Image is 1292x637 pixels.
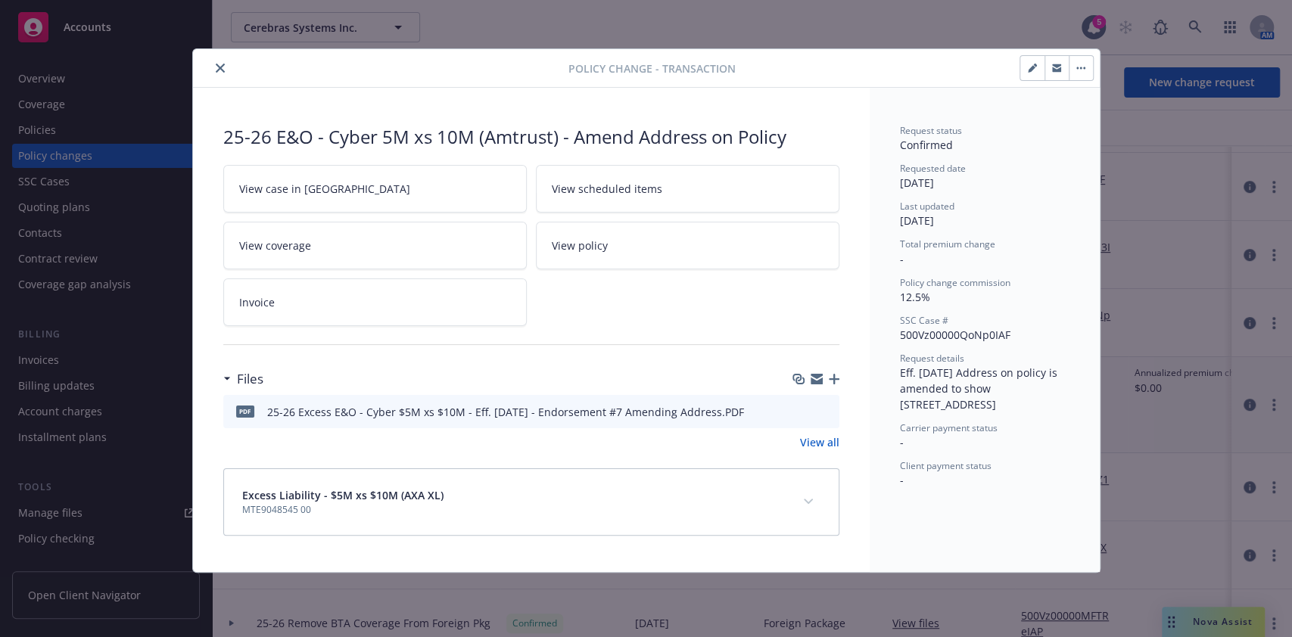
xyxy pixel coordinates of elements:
div: Excess Liability - $5M xs $10M (AXA XL)MTE9048545 00expand content [224,469,839,535]
button: expand content [796,489,820,514]
span: - [900,435,904,449]
span: PDF [236,406,254,417]
div: 25-26 Excess E&O - Cyber $5M xs $10M - Eff. [DATE] - Endorsement #7 Amending Address.PDF [267,404,744,420]
span: Policy change - Transaction [568,61,736,76]
div: 25-26 E&O - Cyber 5M xs 10M (Amtrust) - Amend Address on Policy [223,124,839,150]
span: View case in [GEOGRAPHIC_DATA] [239,181,410,197]
span: [DATE] [900,176,934,190]
span: Request status [900,124,962,137]
a: Invoice [223,278,527,326]
span: Policy change commission [900,276,1010,289]
span: 12.5% [900,290,930,304]
span: Total premium change [900,238,995,250]
span: Last updated [900,200,954,213]
a: View case in [GEOGRAPHIC_DATA] [223,165,527,213]
span: SSC Case # [900,314,948,327]
a: View all [800,434,839,450]
span: View coverage [239,238,311,253]
span: Invoice [239,294,275,310]
span: - [900,473,904,487]
a: View policy [536,222,839,269]
span: Carrier payment status [900,421,998,434]
span: Requested date [900,162,966,175]
span: - [900,252,904,266]
button: preview file [820,404,833,420]
div: Files [223,369,263,389]
span: MTE9048545 00 [242,503,444,517]
h3: Files [237,369,263,389]
span: View scheduled items [552,181,662,197]
button: close [211,59,229,77]
span: View policy [552,238,608,253]
span: Confirmed [900,138,953,152]
a: View coverage [223,222,527,269]
span: 500Vz00000QoNp0IAF [900,328,1010,342]
a: View scheduled items [536,165,839,213]
button: download file [795,404,808,420]
span: Eff. [DATE] Address on policy is amended to show [STREET_ADDRESS] [900,365,1060,412]
span: Excess Liability - $5M xs $10M (AXA XL) [242,487,444,503]
span: Client payment status [900,459,992,472]
span: [DATE] [900,213,934,228]
span: Request details [900,352,964,365]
